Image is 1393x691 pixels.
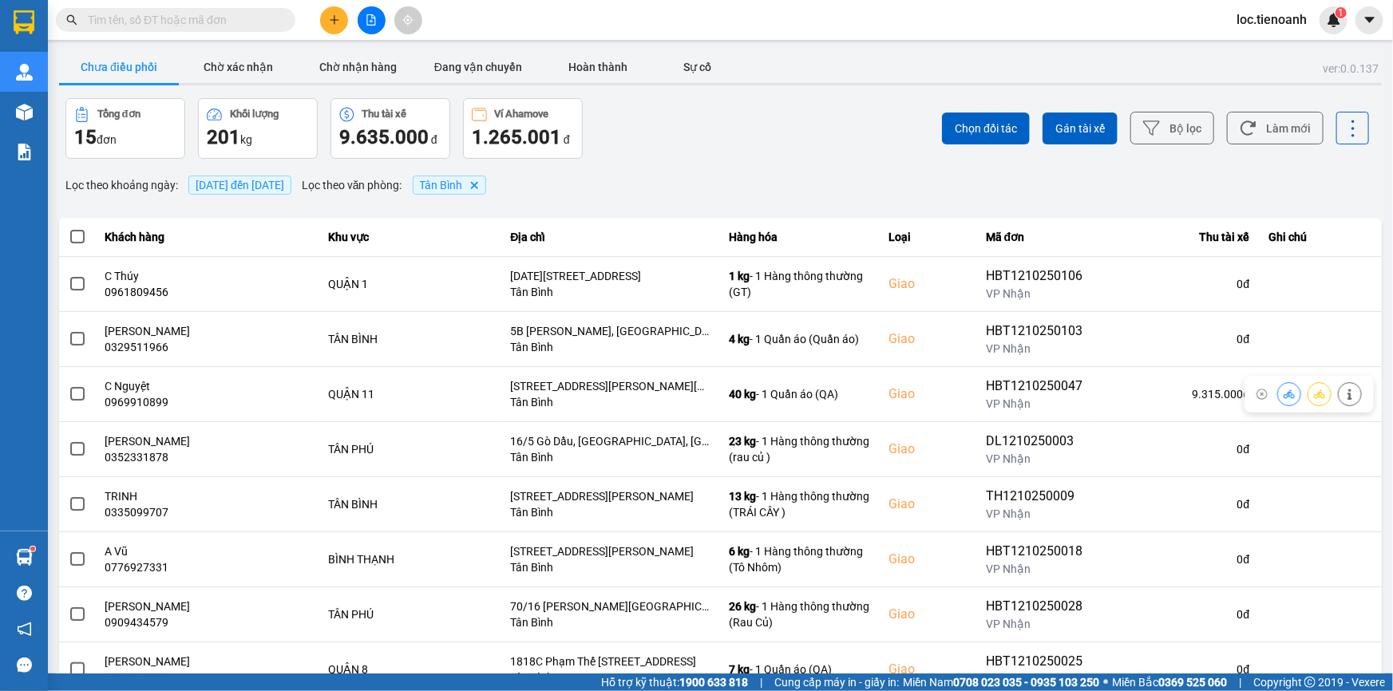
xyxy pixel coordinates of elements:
[469,180,479,190] svg: Delete
[903,673,1099,691] span: Miền Nam
[1043,113,1118,144] button: Gán tài xế
[986,487,1086,506] div: TH1210250009
[719,218,879,257] th: Hàng hóa
[1106,606,1249,622] div: 0 đ
[66,14,77,26] span: search
[729,388,756,401] span: 40 kg
[88,11,276,29] input: Tìm tên, số ĐT hoặc mã đơn
[986,396,1086,412] div: VP Nhận
[501,218,719,257] th: Địa chỉ
[986,286,1086,302] div: VP Nhận
[207,124,309,150] div: kg
[105,559,310,575] div: 0776927331
[105,339,310,355] div: 0329511966
[65,98,185,159] button: Tổng đơn15đơn
[1327,13,1341,27] img: icon-new-feature
[1106,441,1249,457] div: 0 đ
[888,605,967,624] div: Giao
[986,377,1086,396] div: HBT1210250047
[510,669,710,685] div: Tân Bình
[888,274,967,294] div: Giao
[16,144,33,160] img: solution-icon
[986,451,1086,467] div: VP Nhận
[510,504,710,520] div: Tân Bình
[953,676,1099,689] strong: 0708 023 035 - 0935 103 250
[1259,218,1382,257] th: Ghi chú
[986,652,1086,671] div: HBT1210250025
[601,673,748,691] span: Hỗ trợ kỹ thuật:
[65,176,178,194] span: Lọc theo khoảng ngày :
[729,661,869,677] div: - 1 Quần áo (QA)
[1106,331,1249,347] div: 0 đ
[16,104,33,120] img: warehouse-icon
[729,598,869,630] div: - 1 Hàng thông thường (Rau Củ)
[679,676,748,689] strong: 1900 633 818
[105,598,310,614] div: [PERSON_NAME]
[105,449,310,465] div: 0352331878
[14,10,34,34] img: logo-vxr
[328,276,491,292] div: QUẬN 1
[358,6,386,34] button: file-add
[472,124,574,150] div: đ
[1224,10,1320,30] span: loc.tienoanh
[1355,6,1383,34] button: caret-down
[1106,386,1249,402] div: 9.315.000 đ
[510,323,710,339] div: 5B [PERSON_NAME], [GEOGRAPHIC_DATA], [GEOGRAPHIC_DATA], [GEOGRAPHIC_DATA]
[510,433,710,449] div: 16/5 Gò Dầu, [GEOGRAPHIC_DATA], [GEOGRAPHIC_DATA], [GEOGRAPHIC_DATA]
[510,488,710,504] div: [STREET_ADDRESS][PERSON_NAME]
[888,495,967,514] div: Giao
[879,218,976,257] th: Loại
[976,218,1096,257] th: Mã đơn
[729,433,869,465] div: - 1 Hàng thông thường (rau củ )
[105,394,310,410] div: 0969910899
[105,669,310,685] div: 0938922210
[729,545,750,558] span: 6 kg
[729,331,869,347] div: - 1 Quần áo (Quần áo)
[420,179,463,192] span: Tân Bình
[986,506,1086,522] div: VP Nhận
[510,614,710,630] div: Tân Bình
[729,268,869,300] div: - 1 Hàng thông thường (GT)
[510,284,710,300] div: Tân Bình
[986,616,1086,632] div: VP Nhận
[198,98,318,159] button: Khối lượng201kg
[319,218,501,257] th: Khu vực
[339,126,429,148] span: 9.635.000
[1106,551,1249,567] div: 0 đ
[366,14,377,26] span: file-add
[729,270,750,282] span: 1 kg
[463,98,583,159] button: Ví Ahamove1.265.001 đ
[888,385,967,404] div: Giao
[986,432,1086,451] div: DL1210250003
[986,542,1086,561] div: HBT1210250018
[986,267,1086,286] div: HBT1210250106
[74,124,176,150] div: đơn
[942,113,1030,144] button: Chọn đối tác
[888,330,967,349] div: Giao
[17,622,32,637] span: notification
[59,51,179,83] button: Chưa điều phối
[105,504,310,520] div: 0335099707
[888,440,967,459] div: Giao
[1106,496,1249,512] div: 0 đ
[1130,112,1214,144] button: Bộ lọc
[1103,679,1108,685] span: ⚪️
[986,322,1086,341] div: HBT1210250103
[105,268,310,284] div: C Thúy
[538,51,658,83] button: Hoàn thành
[1239,673,1241,691] span: |
[729,663,750,676] span: 7 kg
[1106,276,1249,292] div: 0 đ
[510,339,710,355] div: Tân Bình
[16,549,33,566] img: warehouse-icon
[510,449,710,465] div: Tân Bình
[105,488,310,504] div: TRINH
[1363,13,1377,27] span: caret-down
[105,543,310,559] div: A Vũ
[1304,677,1316,688] span: copyright
[97,109,140,120] div: Tổng đơn
[1055,120,1105,136] span: Gán tài xế
[510,268,710,284] div: [DATE][STREET_ADDRESS]
[16,64,33,81] img: warehouse-icon
[472,126,561,148] span: 1.265.001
